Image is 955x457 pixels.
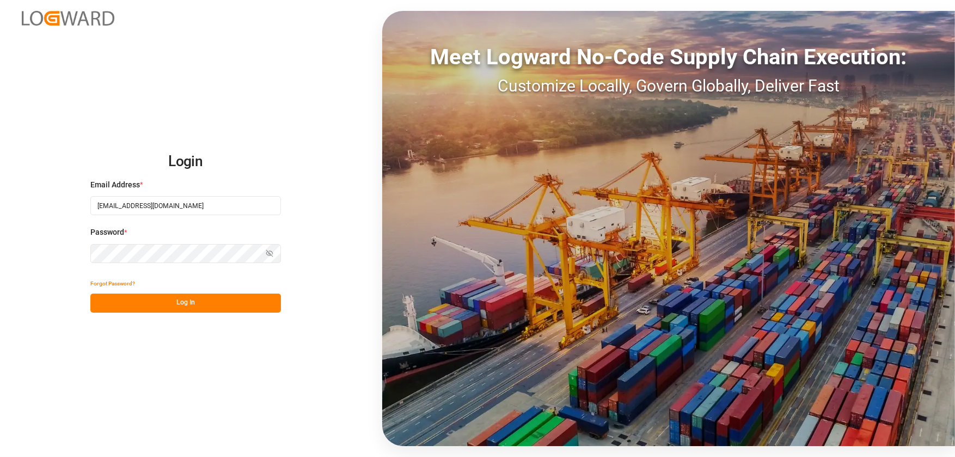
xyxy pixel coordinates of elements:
h2: Login [90,144,281,179]
img: Logward_new_orange.png [22,11,114,26]
button: Log In [90,294,281,313]
span: Email Address [90,179,140,191]
input: Enter your email [90,196,281,215]
span: Password [90,227,124,238]
div: Customize Locally, Govern Globally, Deliver Fast [382,74,955,98]
button: Forgot Password? [90,275,135,294]
div: Meet Logward No-Code Supply Chain Execution: [382,41,955,74]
